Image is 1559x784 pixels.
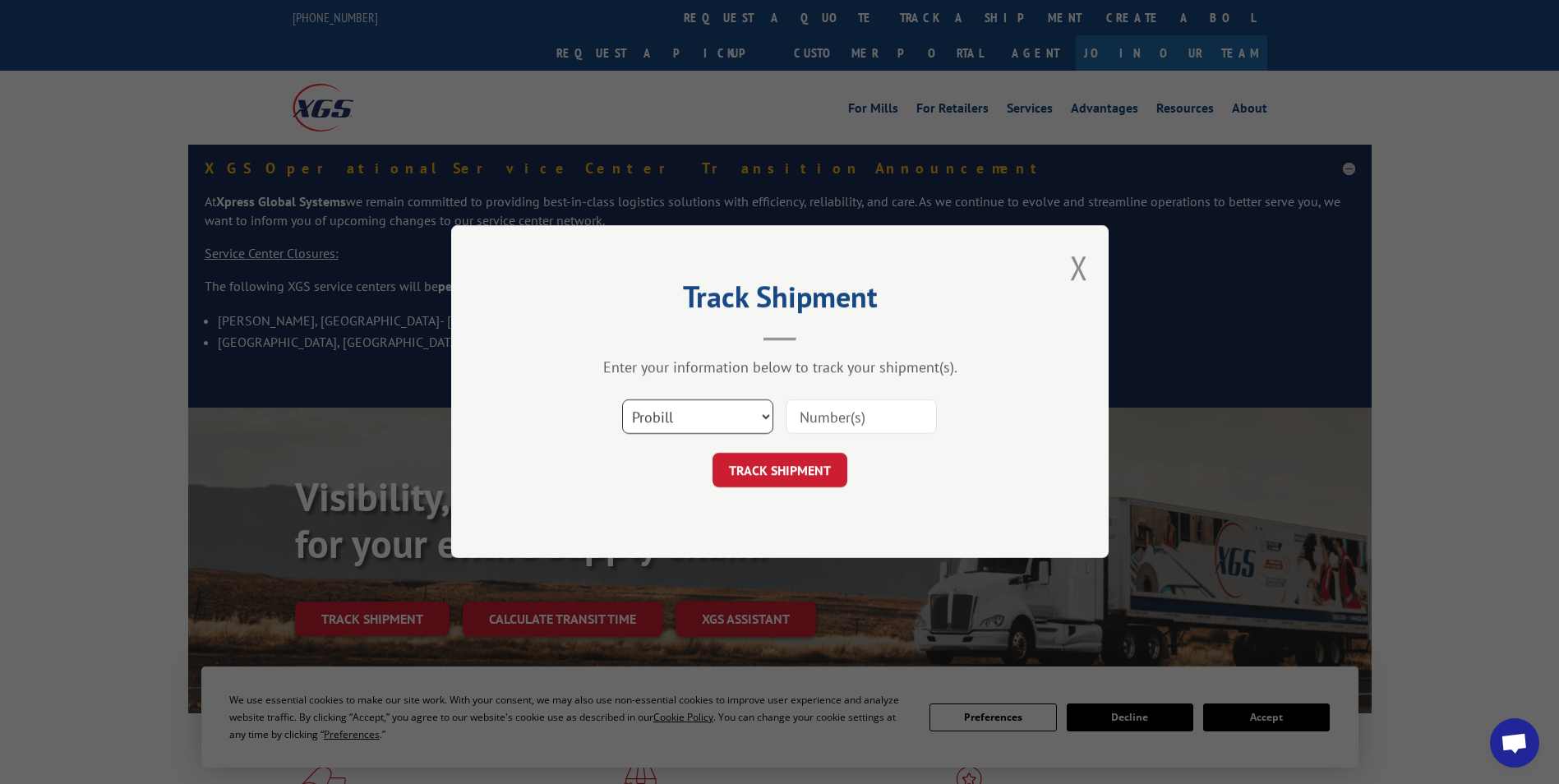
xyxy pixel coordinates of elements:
[1070,246,1088,289] button: Close modal
[533,285,1026,316] h2: Track Shipment
[533,358,1026,377] div: Enter your information below to track your shipment(s).
[786,400,937,435] input: Number(s)
[1490,718,1539,768] a: Open chat
[713,454,847,488] button: TRACK SHIPMENT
